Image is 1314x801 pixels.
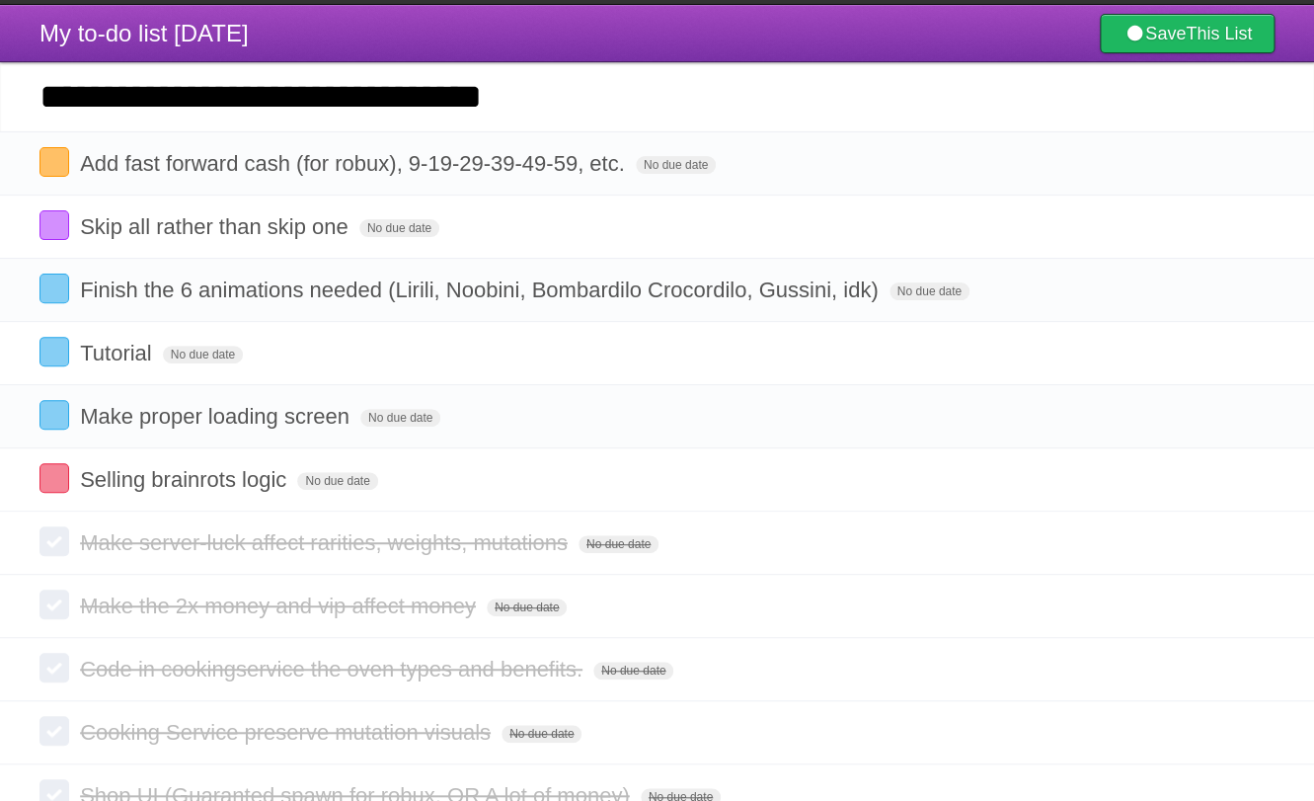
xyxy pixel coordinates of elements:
[487,599,567,616] span: No due date
[39,274,69,303] label: Done
[80,214,353,239] span: Skip all rather than skip one
[80,657,587,681] span: Code in cookingservice the oven types and benefits.
[80,467,291,492] span: Selling brainrots logic
[80,404,354,429] span: Make proper loading screen
[39,716,69,746] label: Done
[579,535,658,553] span: No due date
[39,400,69,430] label: Done
[163,346,243,363] span: No due date
[297,472,377,490] span: No due date
[593,662,673,680] span: No due date
[39,210,69,240] label: Done
[1186,24,1252,43] b: This List
[636,156,716,174] span: No due date
[80,530,573,555] span: Make server-luck affect rarities, weights, mutations
[502,725,581,743] span: No due date
[80,151,629,176] span: Add fast forward cash (for robux), 9-19-29-39-49-59, etc.
[39,337,69,366] label: Done
[39,653,69,682] label: Done
[39,463,69,493] label: Done
[80,278,883,302] span: Finish the 6 animations needed (Lirili, Noobini, Bombardilo Crocordilo, Gussini, idk)
[1100,14,1275,53] a: SaveThis List
[80,720,496,745] span: Cooking Service preserve mutation visuals
[359,219,439,237] span: No due date
[80,594,481,618] span: Make the 2x money and vip affect money
[889,282,969,300] span: No due date
[39,526,69,556] label: Done
[39,20,249,46] span: My to-do list [DATE]
[80,341,157,365] span: Tutorial
[39,590,69,619] label: Done
[360,409,440,427] span: No due date
[39,147,69,177] label: Done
